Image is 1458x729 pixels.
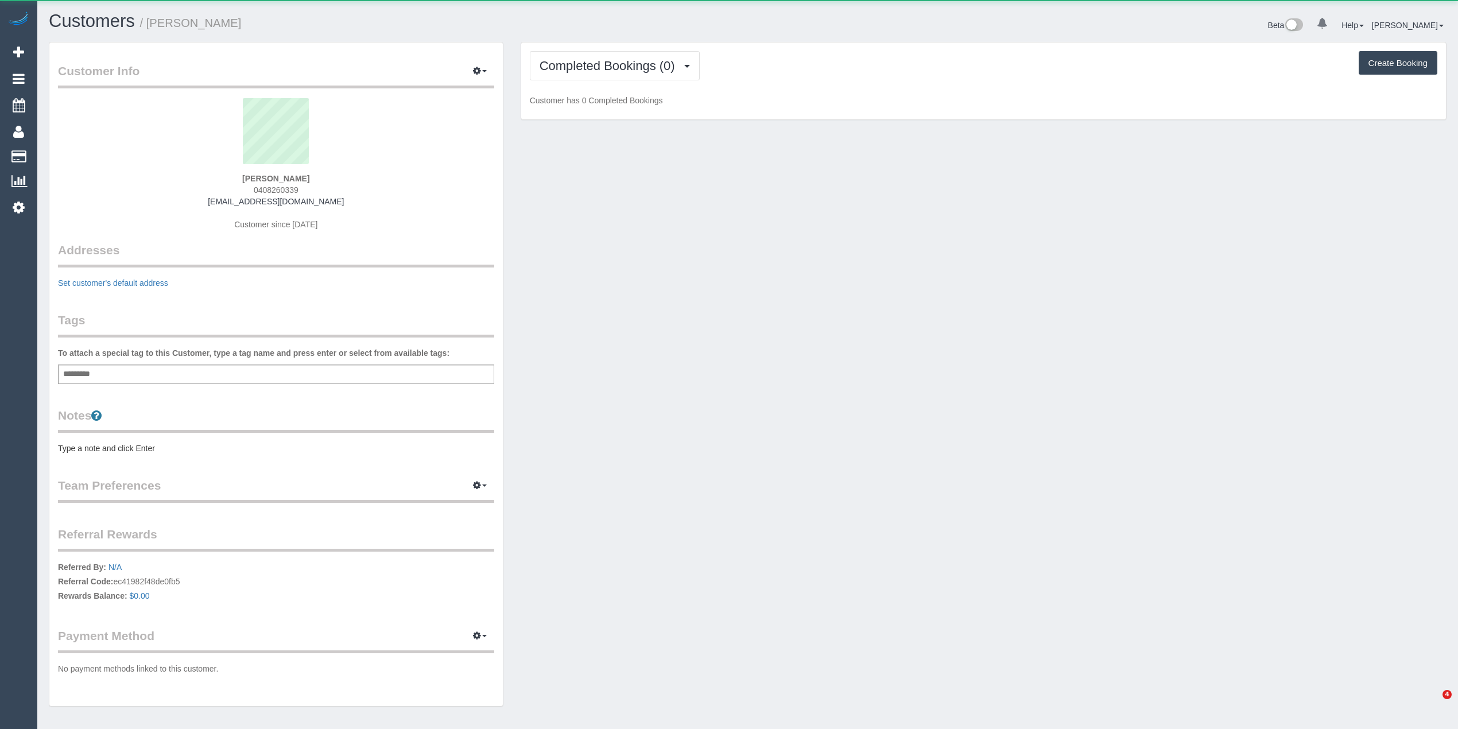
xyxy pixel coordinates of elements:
img: New interface [1284,18,1303,33]
iframe: Intercom live chat [1419,690,1447,718]
legend: Customer Info [58,63,494,88]
legend: Notes [58,407,494,433]
span: Completed Bookings (0) [540,59,681,73]
pre: Type a note and click Enter [58,443,494,454]
button: Completed Bookings (0) [530,51,700,80]
a: [EMAIL_ADDRESS][DOMAIN_NAME] [208,197,344,206]
a: [PERSON_NAME] [1372,21,1444,30]
p: ec41982f48de0fb5 [58,561,494,604]
img: Automaid Logo [7,11,30,28]
legend: Tags [58,312,494,338]
label: To attach a special tag to this Customer, type a tag name and press enter or select from availabl... [58,347,449,359]
a: $0.00 [130,591,150,600]
span: 0408260339 [254,185,298,195]
a: Set customer's default address [58,278,168,288]
small: / [PERSON_NAME] [140,17,242,29]
span: 4 [1443,690,1452,699]
a: Beta [1268,21,1304,30]
a: Help [1341,21,1364,30]
a: Customers [49,11,135,31]
label: Referred By: [58,561,106,573]
button: Create Booking [1359,51,1437,75]
span: Customer since [DATE] [234,220,317,229]
legend: Team Preferences [58,477,494,503]
p: No payment methods linked to this customer. [58,663,494,674]
legend: Payment Method [58,627,494,653]
strong: [PERSON_NAME] [242,174,309,183]
legend: Referral Rewards [58,526,494,552]
a: N/A [108,563,122,572]
p: Customer has 0 Completed Bookings [530,95,1437,106]
label: Rewards Balance: [58,590,127,602]
label: Referral Code: [58,576,113,587]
